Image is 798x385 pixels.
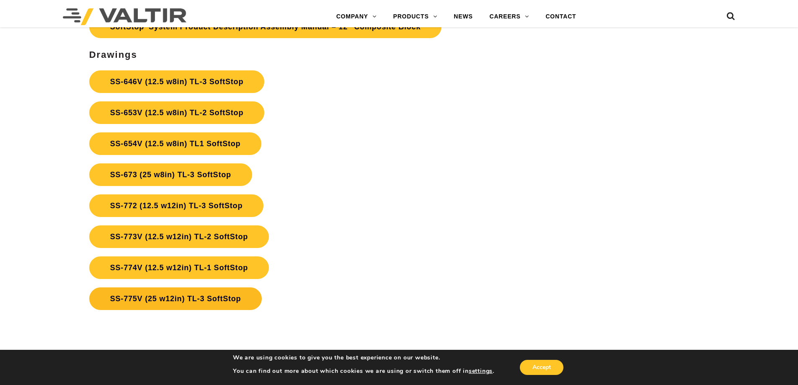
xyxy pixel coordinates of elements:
a: SS-773V (12.5 w12in) TL-2 SoftStop [89,225,269,248]
a: SS-654V (12.5 w8in) TL1 SoftStop [89,132,262,155]
a: COMPANY [328,8,385,25]
a: SS-775V (25 w12in) TL-3 SoftStop [89,287,262,310]
p: We are using cookies to give you the best experience on our website. [233,354,494,362]
img: Valtir [63,8,186,25]
a: SS-646V (12.5 w8in) TL-3 SoftStop [89,70,264,93]
a: SS-653V (12.5 w8in) TL-2 SoftStop [89,101,264,124]
a: NEWS [445,8,481,25]
button: Accept [520,360,563,375]
strong: Drawings [89,49,137,60]
a: SS-673 (25 w8in) TL-3 SoftStop [89,163,252,186]
a: PRODUCTS [385,8,446,25]
a: CAREERS [481,8,537,25]
a: SS-774V (12.5 w12in) TL-1 SoftStop [89,256,269,279]
p: You can find out more about which cookies we are using or switch them off in . [233,367,494,375]
a: CONTACT [537,8,584,25]
a: SS-772 (12.5 w12in) TL-3 SoftStop [89,194,263,217]
button: settings [469,367,493,375]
